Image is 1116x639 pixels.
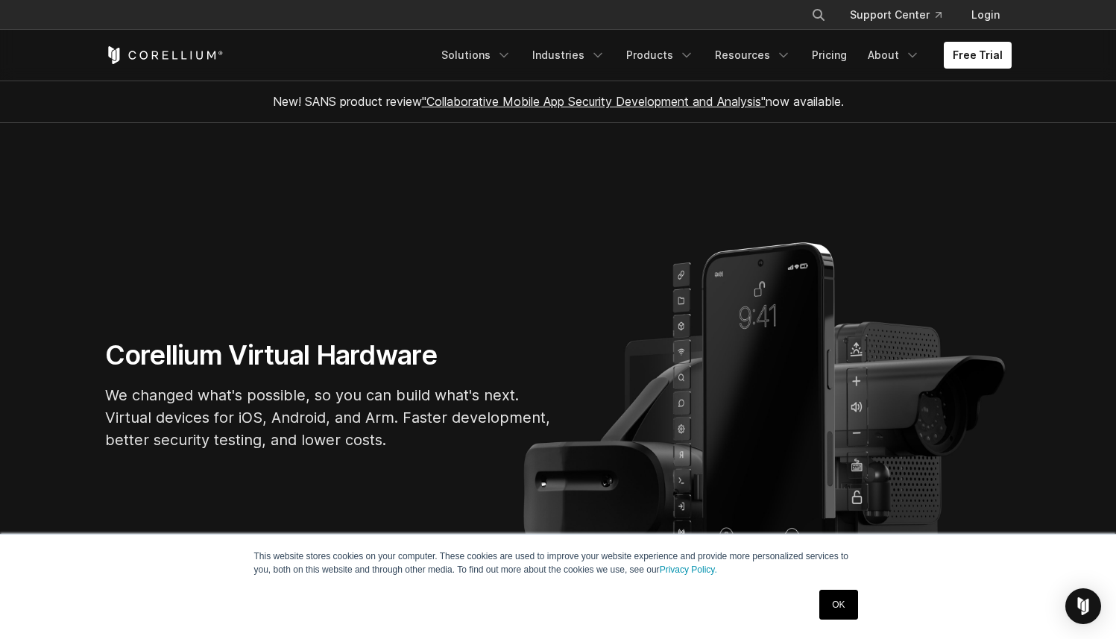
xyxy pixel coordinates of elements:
a: Login [959,1,1012,28]
h1: Corellium Virtual Hardware [105,339,552,372]
a: Privacy Policy. [660,564,717,575]
a: Products [617,42,703,69]
a: Corellium Home [105,46,224,64]
a: "Collaborative Mobile App Security Development and Analysis" [422,94,766,109]
div: Navigation Menu [432,42,1012,69]
button: Search [805,1,832,28]
span: New! SANS product review now available. [273,94,844,109]
a: Pricing [803,42,856,69]
p: This website stores cookies on your computer. These cookies are used to improve your website expe... [254,550,863,576]
a: Industries [523,42,614,69]
a: Resources [706,42,800,69]
a: OK [819,590,857,620]
a: Support Center [838,1,953,28]
div: Navigation Menu [793,1,1012,28]
p: We changed what's possible, so you can build what's next. Virtual devices for iOS, Android, and A... [105,384,552,451]
div: Open Intercom Messenger [1065,588,1101,624]
a: Solutions [432,42,520,69]
a: About [859,42,929,69]
a: Free Trial [944,42,1012,69]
